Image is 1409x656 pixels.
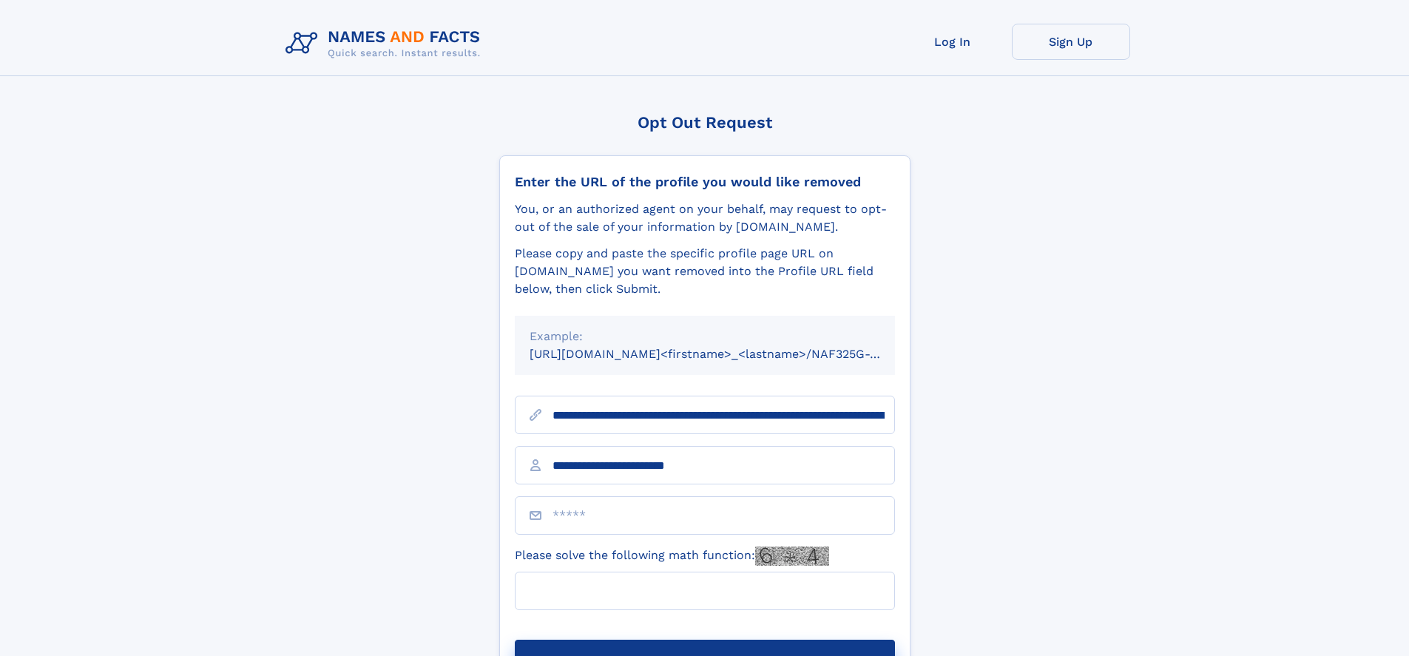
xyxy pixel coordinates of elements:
[515,174,895,190] div: Enter the URL of the profile you would like removed
[893,24,1012,60] a: Log In
[1012,24,1130,60] a: Sign Up
[530,347,923,361] small: [URL][DOMAIN_NAME]<firstname>_<lastname>/NAF325G-xxxxxxxx
[515,200,895,236] div: You, or an authorized agent on your behalf, may request to opt-out of the sale of your informatio...
[515,547,829,566] label: Please solve the following math function:
[499,113,910,132] div: Opt Out Request
[515,245,895,298] div: Please copy and paste the specific profile page URL on [DOMAIN_NAME] you want removed into the Pr...
[280,24,493,64] img: Logo Names and Facts
[530,328,880,345] div: Example:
